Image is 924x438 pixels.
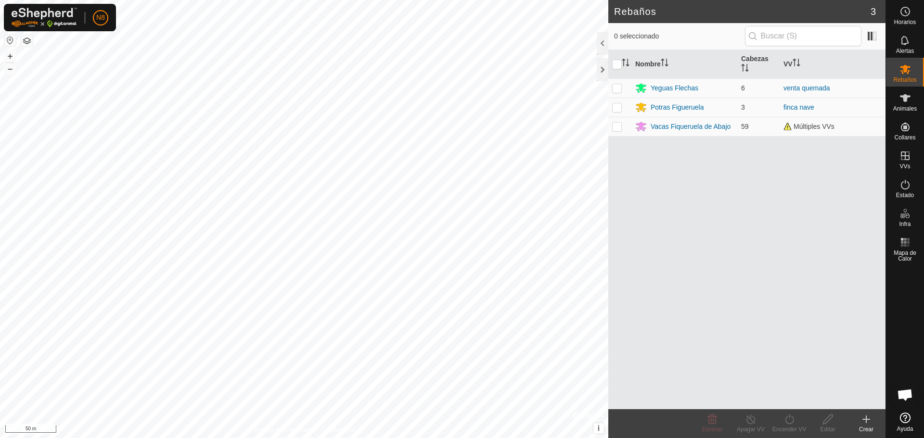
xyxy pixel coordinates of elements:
button: i [593,423,604,434]
a: venta quemada [783,84,830,92]
span: VVs [899,163,910,169]
div: Crear [847,425,885,434]
h2: Rebaños [614,6,871,17]
a: finca nave [783,103,814,111]
span: Eliminar [702,426,722,433]
div: Apagar VV [731,425,770,434]
div: Encender VV [770,425,808,434]
button: + [4,50,16,62]
button: – [4,63,16,75]
div: Editar [808,425,847,434]
input: Buscar (S) [745,26,861,46]
span: 3 [871,4,876,19]
span: Collares [894,135,915,140]
span: Horarios [894,19,916,25]
button: Capas del Mapa [21,35,33,47]
div: Chat abierto [891,380,920,409]
a: Contáctenos [321,425,354,434]
span: N8 [96,13,105,23]
div: Potras Figueruela [651,102,704,113]
th: Nombre [631,50,737,79]
span: 3 [741,103,745,111]
p-sorticon: Activar para ordenar [793,60,800,68]
span: Infra [899,221,911,227]
span: Estado [896,192,914,198]
img: Logo Gallagher [12,8,77,27]
button: Restablecer Mapa [4,35,16,46]
p-sorticon: Activar para ordenar [741,65,749,73]
div: Yeguas Flechas [651,83,698,93]
span: Animales [893,106,917,112]
th: Cabezas [737,50,780,79]
div: Vacas Fiqueruela de Abajo [651,122,731,132]
span: 59 [741,123,749,130]
span: Ayuda [897,426,913,432]
span: i [598,424,600,432]
span: Mapa de Calor [888,250,922,262]
p-sorticon: Activar para ordenar [661,60,668,68]
span: Alertas [896,48,914,54]
span: Rebaños [893,77,916,83]
th: VV [780,50,885,79]
span: Múltiples VVs [783,123,834,130]
span: 6 [741,84,745,92]
span: 0 seleccionado [614,31,745,41]
a: Ayuda [886,409,924,436]
a: Política de Privacidad [255,425,310,434]
p-sorticon: Activar para ordenar [622,60,629,68]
